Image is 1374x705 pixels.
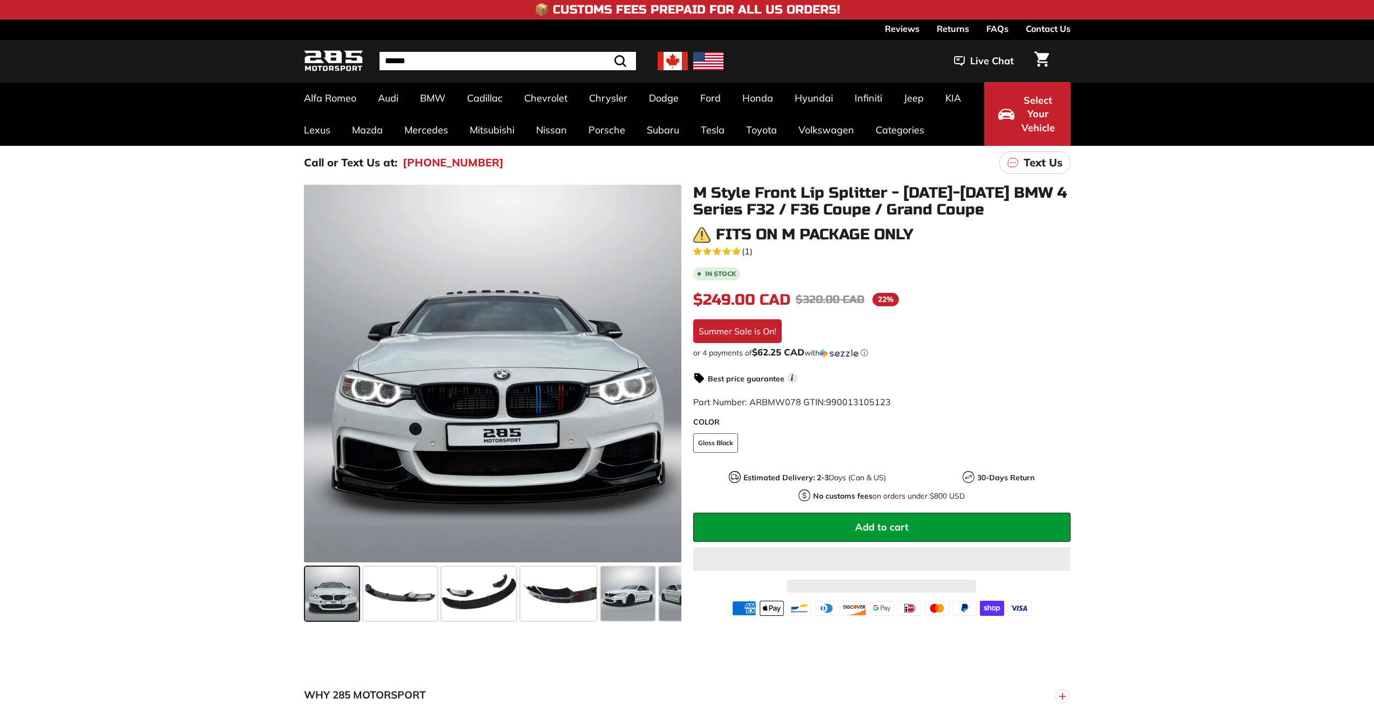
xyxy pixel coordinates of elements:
a: KIA [935,82,972,114]
img: ideal [897,601,922,616]
a: Volkswagen [788,114,865,146]
a: Jeep [893,82,935,114]
img: shopify_pay [980,601,1004,616]
p: Days (Can & US) [743,472,886,484]
a: 5.0 rating (1 votes) [693,244,1071,258]
h1: M Style Front Lip Splitter - [DATE]-[DATE] BMW 4 Series F32 / F36 Coupe / Grand Coupe [693,185,1071,218]
a: Toyota [735,114,788,146]
h3: Fits on M Package Only [716,226,913,243]
a: Alfa Romeo [293,82,367,114]
a: Dodge [638,82,689,114]
a: Subaru [636,114,690,146]
a: BMW [409,82,456,114]
a: Hyundai [784,82,844,114]
p: on orders under $800 USD [813,491,965,502]
a: Returns [937,19,969,38]
a: Nissan [525,114,578,146]
span: $249.00 CAD [693,291,790,309]
a: Ford [689,82,732,114]
a: Contact Us [1026,19,1071,38]
a: Mercedes [394,114,459,146]
button: Add to cart [693,513,1071,542]
p: Text Us [1024,155,1062,171]
span: 22% [872,293,899,306]
span: Live Chat [970,54,1014,68]
a: Audi [367,82,409,114]
strong: No customs fees [813,491,872,501]
span: $62.25 CAD [752,346,804,358]
img: Logo_285_Motorsport_areodynamics_components [304,49,363,74]
div: Summer Sale is On! [693,319,782,343]
span: Add to cart [855,521,909,533]
a: [PHONE_NUMBER] [403,155,504,171]
img: paypal [952,601,977,616]
span: (1) [742,245,753,258]
b: In stock [705,271,736,277]
div: or 4 payments of$62.25 CADwithSezzle Click to learn more about Sezzle [693,347,1071,358]
img: american_express [732,601,756,616]
span: Select Your Vehicle [1020,93,1057,135]
span: Part Number: ARBMW078 GTIN: [693,397,891,407]
div: or 4 payments of with [693,347,1071,358]
img: diners_club [815,601,839,616]
input: Search [380,52,636,70]
a: Cart [1028,43,1055,79]
a: Chevrolet [513,82,578,114]
a: Cadillac [456,82,513,114]
a: Honda [732,82,784,114]
img: bancontact [787,601,811,616]
strong: Best price guarantee [708,374,784,384]
img: master [925,601,949,616]
img: google_pay [870,601,894,616]
button: Live Chat [940,48,1028,75]
span: $320.00 CAD [796,293,864,306]
a: Chrysler [578,82,638,114]
a: FAQs [986,19,1008,38]
strong: Estimated Delivery: 2-3 [743,473,829,482]
a: Porsche [578,114,636,146]
label: COLOR [693,417,1071,428]
strong: 30-Days Return [977,473,1034,482]
img: apple_pay [760,601,784,616]
h4: 📦 Customs Fees Prepaid for All US Orders! [534,3,840,16]
a: Categories [865,114,935,146]
a: Tesla [690,114,735,146]
p: Call or Text Us at: [304,155,397,171]
a: Reviews [885,19,919,38]
img: warning.png [693,226,710,244]
span: i [787,373,797,383]
a: Infiniti [844,82,893,114]
img: visa [1007,601,1032,616]
img: discover [842,601,867,616]
a: Text Us [999,151,1071,174]
img: Sezzle [820,348,858,358]
span: 990013105123 [826,397,891,407]
a: Mitsubishi [459,114,525,146]
a: Mazda [341,114,394,146]
button: Select Your Vehicle [984,82,1071,146]
a: Lexus [293,114,341,146]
